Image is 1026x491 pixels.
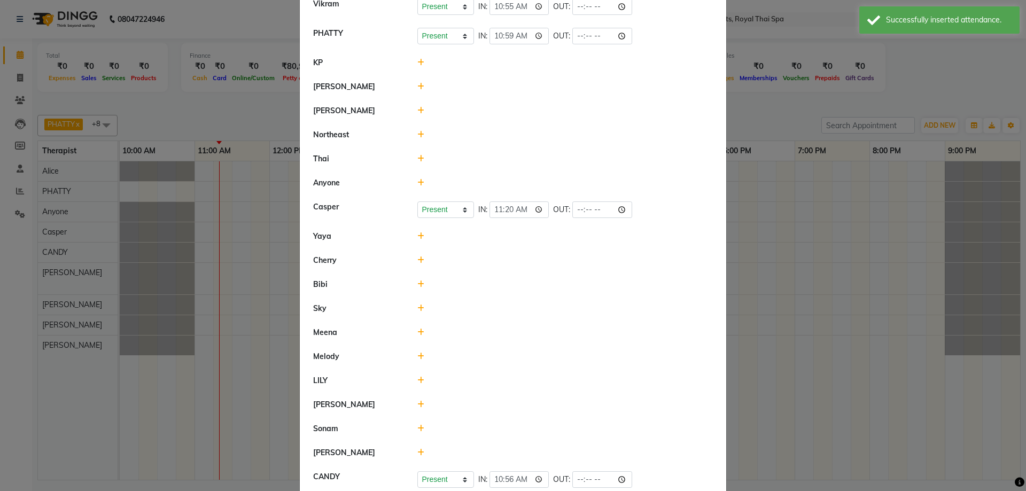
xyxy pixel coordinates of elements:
div: Thai [305,153,409,165]
div: Cherry [305,255,409,266]
div: Anyone [305,177,409,189]
div: Successfully inserted attendance. [886,14,1012,26]
span: IN: [478,1,487,12]
span: IN: [478,474,487,485]
div: [PERSON_NAME] [305,447,409,458]
span: IN: [478,204,487,215]
div: Sky [305,303,409,314]
span: OUT: [553,204,570,215]
div: LILY [305,375,409,386]
span: IN: [478,30,487,42]
div: Northeast [305,129,409,141]
div: Sonam [305,423,409,434]
div: Bibi [305,279,409,290]
div: Melody [305,351,409,362]
span: OUT: [553,1,570,12]
div: Meena [305,327,409,338]
div: Yaya [305,231,409,242]
span: OUT: [553,474,570,485]
div: KP [305,57,409,68]
div: [PERSON_NAME] [305,81,409,92]
div: [PERSON_NAME] [305,399,409,410]
div: CANDY [305,471,409,488]
div: [PERSON_NAME] [305,105,409,116]
span: OUT: [553,30,570,42]
div: Casper [305,201,409,218]
div: PHATTY [305,28,409,44]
